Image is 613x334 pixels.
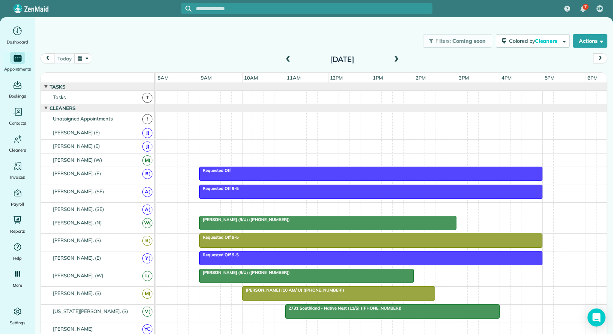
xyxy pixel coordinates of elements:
a: Cleaners [3,133,32,154]
span: Colored by [509,38,560,44]
span: T [142,93,152,103]
span: 3pm [457,75,470,81]
span: 1pm [371,75,384,81]
span: Tasks [51,94,67,100]
span: 11am [285,75,302,81]
span: J( [142,128,152,138]
button: Actions [573,34,607,48]
span: [PERSON_NAME]. (E) [51,255,102,261]
a: Invoices [3,160,32,181]
span: Cleaners [48,105,77,111]
span: Requested Off 9-5 [199,252,239,257]
span: J( [142,141,152,152]
button: next [593,53,607,63]
span: Filters: [435,38,451,44]
span: B( [142,236,152,246]
span: [US_STATE][PERSON_NAME]. (S) [51,308,130,314]
span: Contacts [9,119,26,127]
span: [PERSON_NAME]. (N) [51,220,103,226]
svg: Focus search [185,6,191,12]
span: B( [142,169,152,179]
span: 10am [242,75,259,81]
span: A( [142,205,152,215]
span: [PERSON_NAME] (9/U) ([PHONE_NUMBER]) [199,217,290,222]
span: [PERSON_NAME]. (E) [51,170,102,176]
span: Coming soon [452,38,486,44]
span: [PERSON_NAME] (E) [51,143,101,149]
span: 7 [584,4,587,10]
a: Contacts [3,106,32,127]
span: [PERSON_NAME] (9/U) ([PHONE_NUMBER]) [199,270,290,275]
span: [PERSON_NAME] (E) [51,129,101,135]
a: Help [3,241,32,262]
span: [PERSON_NAME]. (SE) [51,206,105,212]
span: Dashboard [7,38,28,46]
span: Tasks [48,84,67,90]
span: SR [597,6,602,12]
span: 5pm [543,75,556,81]
span: 2pm [414,75,427,81]
span: Y( [142,253,152,263]
span: [PERSON_NAME]. (S) [51,290,102,296]
span: W( [142,218,152,228]
span: Invoices [10,173,25,181]
span: More [13,281,22,289]
span: 4pm [500,75,513,81]
button: prev [41,53,55,63]
a: Dashboard [3,25,32,46]
button: Colored byCleaners [496,34,570,48]
span: M( [142,155,152,165]
span: Bookings [9,92,26,100]
span: 2731 Southland - Native Nest (11/S) ([PHONE_NUMBER]) [285,305,402,311]
span: [PERSON_NAME] [51,326,95,332]
span: L( [142,271,152,281]
span: [PERSON_NAME]. (S) [51,237,102,243]
span: 9am [199,75,213,81]
div: Open Intercom Messenger [587,308,605,326]
span: ! [142,114,152,124]
span: 6pm [586,75,599,81]
span: [PERSON_NAME] (10 AM/ U) ([PHONE_NUMBER]) [242,287,344,293]
span: Requested Off [199,168,231,173]
a: Bookings [3,79,32,100]
span: [PERSON_NAME]. (SE) [51,188,105,194]
span: Reports [10,227,25,235]
a: Payroll [3,187,32,208]
a: Appointments [3,52,32,73]
div: 7 unread notifications [575,1,591,17]
span: 8am [156,75,170,81]
h2: [DATE] [295,55,389,63]
span: [PERSON_NAME] (W) [51,157,104,163]
span: Unassigned Appointments [51,116,114,122]
a: Reports [3,214,32,235]
span: 12pm [328,75,345,81]
span: M( [142,289,152,299]
span: [PERSON_NAME]. (W) [51,272,105,278]
span: Cleaners [9,146,26,154]
span: Requested Off 9-5 [199,186,239,191]
span: V( [142,307,152,317]
span: Help [13,254,22,262]
button: today [54,53,75,63]
span: Settings [10,319,26,326]
span: A( [142,187,152,197]
span: Appointments [4,65,31,73]
a: Settings [3,305,32,326]
button: Focus search [181,6,191,12]
span: Payroll [11,200,24,208]
span: Requested Off 9-5 [199,235,239,240]
span: Cleaners [535,38,559,44]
